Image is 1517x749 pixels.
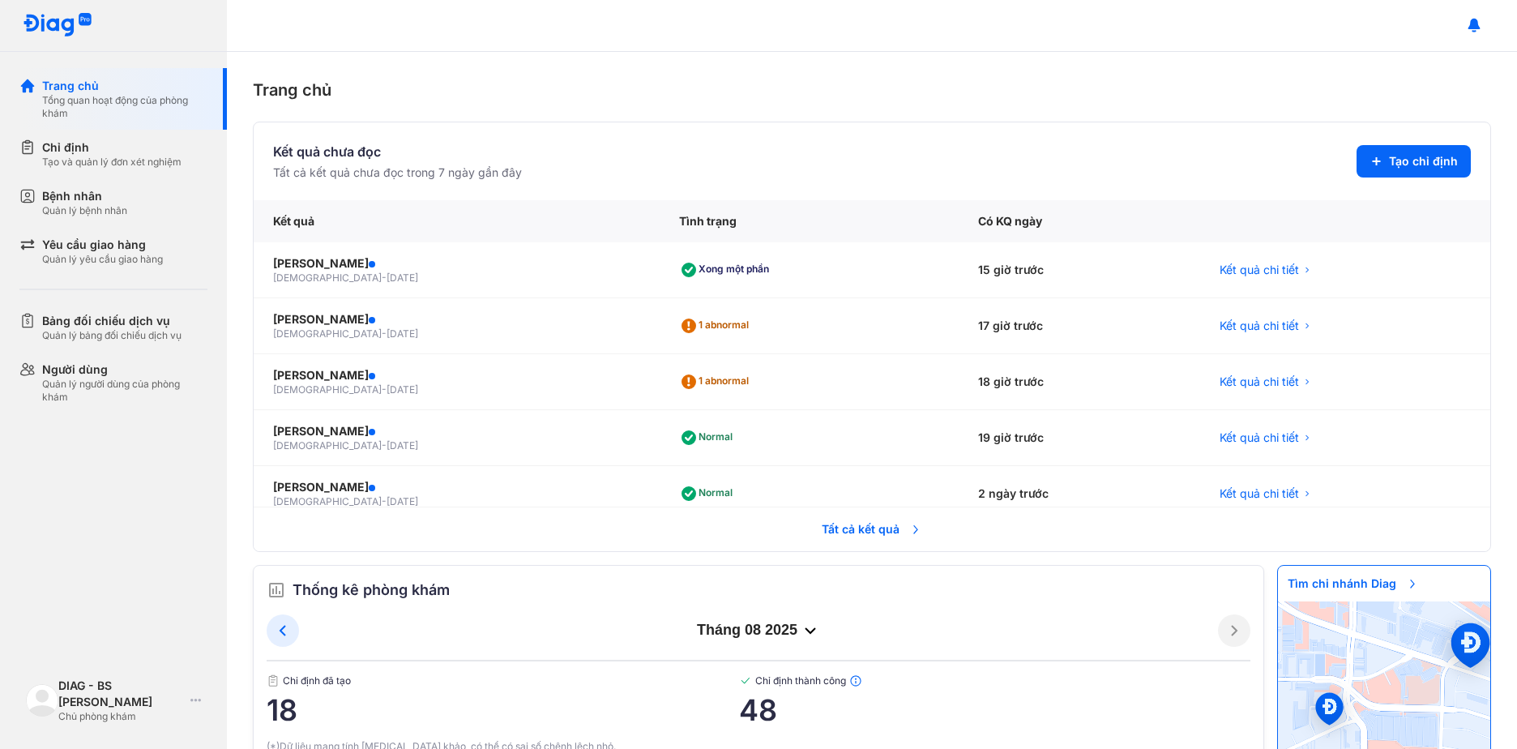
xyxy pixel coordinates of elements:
div: 19 giờ trước [959,410,1200,466]
span: Kết quả chi tiết [1220,374,1299,390]
div: DIAG - BS [PERSON_NAME] [58,678,184,710]
span: [DATE] [387,383,418,396]
span: [DATE] [387,327,418,340]
div: 17 giờ trước [959,298,1200,354]
span: Kết quả chi tiết [1220,262,1299,278]
div: Chỉ định [42,139,182,156]
span: Kết quả chi tiết [1220,430,1299,446]
span: Chỉ định thành công [739,674,1250,687]
div: Tất cả kết quả chưa đọc trong 7 ngày gần đây [273,165,522,181]
div: 1 abnormal [679,369,755,395]
div: [PERSON_NAME] [273,311,640,327]
div: Kết quả chưa đọc [273,142,522,161]
div: [PERSON_NAME] [273,423,640,439]
span: [DEMOGRAPHIC_DATA] [273,383,382,396]
div: Normal [679,425,739,451]
div: Yêu cầu giao hàng [42,237,163,253]
img: logo [23,13,92,38]
div: Normal [679,481,739,507]
div: Bệnh nhân [42,188,127,204]
span: Kết quả chi tiết [1220,486,1299,502]
span: - [382,327,387,340]
div: Trang chủ [253,78,1491,102]
img: logo [26,684,58,717]
img: order.5a6da16c.svg [267,580,286,600]
div: Quản lý yêu cầu giao hàng [42,253,163,266]
span: [DATE] [387,272,418,284]
div: Tạo và quản lý đơn xét nghiệm [42,156,182,169]
span: Kết quả chi tiết [1220,318,1299,334]
div: Người dùng [42,362,207,378]
img: checked-green.01cc79e0.svg [739,674,752,687]
span: [DEMOGRAPHIC_DATA] [273,495,382,507]
span: Thống kê phòng khám [293,579,450,601]
div: Có KQ ngày [959,200,1200,242]
span: Chỉ định đã tạo [267,674,739,687]
div: [PERSON_NAME] [273,255,640,272]
div: [PERSON_NAME] [273,479,640,495]
span: - [382,439,387,452]
span: - [382,383,387,396]
span: [DEMOGRAPHIC_DATA] [273,439,382,452]
span: [DEMOGRAPHIC_DATA] [273,272,382,284]
span: Tất cả kết quả [812,511,932,547]
div: 18 giờ trước [959,354,1200,410]
span: [DATE] [387,439,418,452]
div: tháng 08 2025 [299,621,1218,640]
span: Tạo chỉ định [1389,153,1458,169]
span: Tìm chi nhánh Diag [1278,566,1429,601]
div: Xong một phần [679,257,776,283]
div: Bảng đối chiếu dịch vụ [42,313,182,329]
img: document.50c4cfd0.svg [267,674,280,687]
div: Trang chủ [42,78,207,94]
img: info.7e716105.svg [849,674,862,687]
div: 2 ngày trước [959,466,1200,522]
div: Quản lý bảng đối chiếu dịch vụ [42,329,182,342]
span: 48 [739,694,1250,726]
span: [DEMOGRAPHIC_DATA] [273,327,382,340]
div: 15 giờ trước [959,242,1200,298]
span: 18 [267,694,739,726]
span: - [382,272,387,284]
div: Quản lý người dùng của phòng khám [42,378,207,404]
span: [DATE] [387,495,418,507]
div: Tổng quan hoạt động của phòng khám [42,94,207,120]
div: Tình trạng [660,200,959,242]
div: [PERSON_NAME] [273,367,640,383]
div: Quản lý bệnh nhân [42,204,127,217]
span: - [382,495,387,507]
div: Kết quả [254,200,660,242]
button: Tạo chỉ định [1357,145,1471,178]
div: 1 abnormal [679,313,755,339]
div: Chủ phòng khám [58,710,184,723]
